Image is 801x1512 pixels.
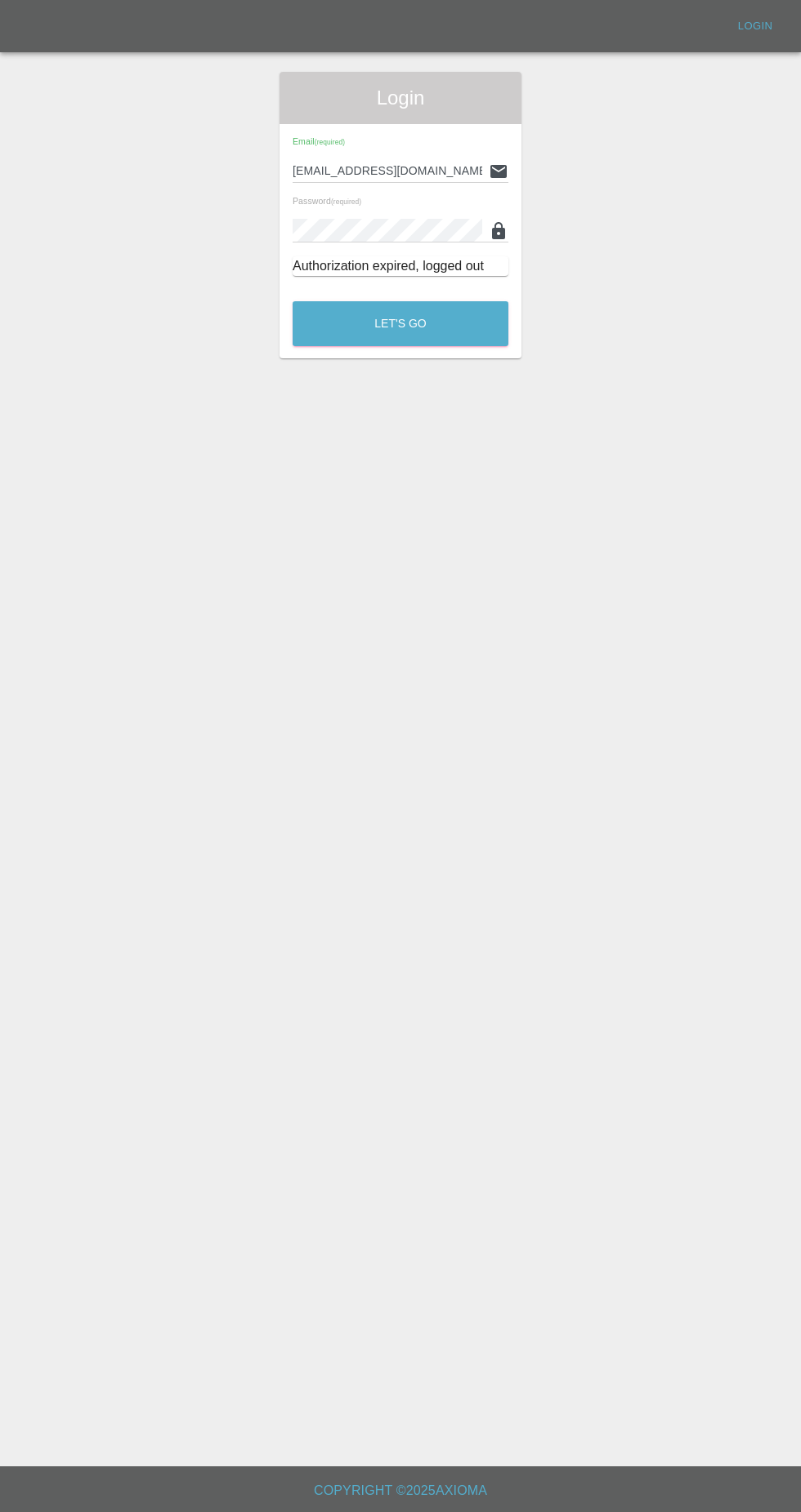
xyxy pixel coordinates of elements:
h6: Copyright © 2025 Axioma [13,1479,788,1502]
span: Password [293,196,361,206]
button: Let's Go [293,301,508,346]
a: Login [729,14,781,39]
small: (required) [315,139,345,146]
span: Login [293,85,508,111]
div: Authorization expired, logged out [293,256,508,276]
small: (required) [331,198,361,206]
span: Email [293,136,345,146]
